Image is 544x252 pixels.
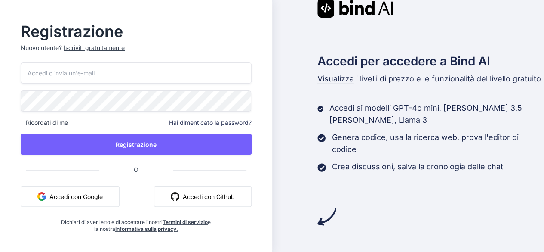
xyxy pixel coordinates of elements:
[26,119,68,126] font: Ricordati di me
[332,133,518,154] font: Genera codice, usa la ricerca web, prova l'editor di codice
[115,226,178,232] a: Informativa sulla privacy.
[317,207,336,226] img: freccia
[116,141,157,148] font: Registrazione
[61,219,163,225] font: Dichiari di aver letto e di accettare i nostri
[94,219,211,232] font: e la nostra
[356,74,541,83] font: i livelli di prezzo e le funzionalità del livello gratuito
[332,162,503,171] font: Crea discussioni, salva la cronologia delle chat
[37,192,46,201] img: Google
[64,44,125,51] font: Iscriviti gratuitamente
[49,193,103,200] font: Accedi con Google
[21,134,252,155] button: Registrazione
[329,103,522,124] font: Accedi ai modelli GPT-4o mini, [PERSON_NAME] 3.5 [PERSON_NAME], Llama 3
[21,44,62,51] font: Nuovo utente?
[163,219,208,225] a: Termini di servizio
[21,186,120,207] button: Accedi con Google
[169,119,252,126] font: Hai dimenticato la password?
[171,192,179,201] img: github
[21,22,123,41] font: Registrazione
[317,54,490,68] font: Accedi per accedere a Bind AI
[21,62,252,84] input: Accedi o invia un'e-mail
[183,193,235,200] font: Accedi con Github
[134,166,138,173] font: O
[317,74,354,83] font: Visualizza
[154,186,252,207] button: Accedi con Github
